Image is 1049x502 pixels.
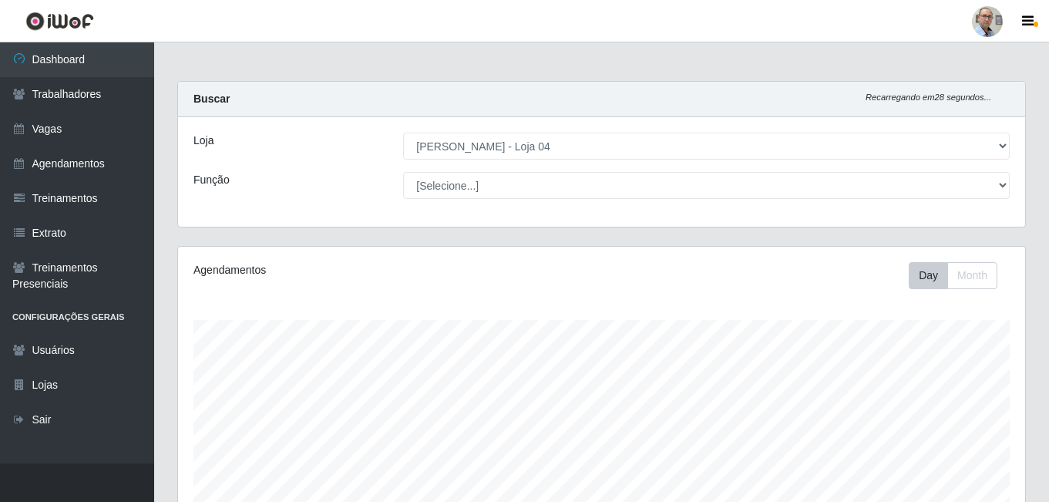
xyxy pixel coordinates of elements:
[909,262,948,289] button: Day
[193,172,230,188] label: Função
[909,262,1010,289] div: Toolbar with button groups
[193,262,520,278] div: Agendamentos
[947,262,997,289] button: Month
[866,93,991,102] i: Recarregando em 28 segundos...
[193,93,230,105] strong: Buscar
[193,133,213,149] label: Loja
[909,262,997,289] div: First group
[25,12,94,31] img: CoreUI Logo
